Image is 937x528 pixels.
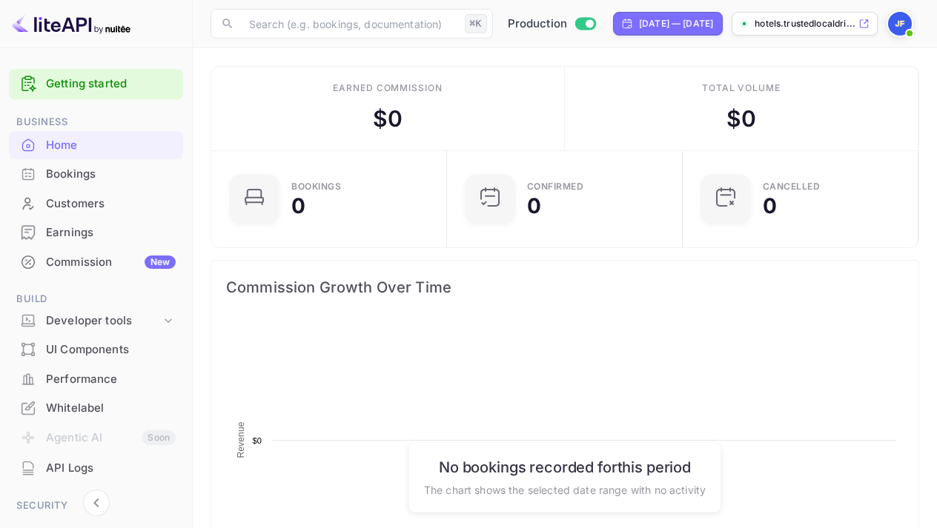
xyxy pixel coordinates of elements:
img: Jenny Frimer [888,12,912,36]
div: Bookings [9,160,183,189]
div: 0 [763,196,777,216]
a: Bookings [9,160,183,187]
span: Security [9,498,183,514]
a: CommissionNew [9,248,183,275]
div: 0 [527,196,541,216]
div: Switch to Sandbox mode [502,16,602,33]
a: Earnings [9,218,183,246]
div: Getting started [9,69,183,99]
div: New [145,255,176,269]
div: Confirmed [527,182,584,191]
div: Earnings [46,224,176,241]
div: Bookings [291,182,341,191]
span: Commission Growth Over Time [226,275,904,299]
div: ⌘K [465,14,487,33]
a: API Logs [9,454,183,481]
div: $ 0 [726,102,756,136]
div: API Logs [9,454,183,483]
div: Performance [46,371,176,388]
div: Total volume [702,81,781,95]
div: Developer tools [9,308,183,334]
a: Getting started [46,76,176,93]
span: Production [508,16,568,33]
div: CANCELLED [763,182,821,191]
div: Commission [46,254,176,271]
div: Customers [9,190,183,218]
a: Customers [9,190,183,217]
text: $0 [252,436,262,445]
div: Whitelabel [9,394,183,423]
div: Whitelabel [46,400,176,417]
div: Customers [46,196,176,213]
div: Home [9,131,183,160]
button: Collapse navigation [83,489,110,516]
div: CommissionNew [9,248,183,277]
a: Whitelabel [9,394,183,421]
p: hotels.trustedlocaldri... [755,17,855,30]
div: $ 0 [373,102,403,136]
div: Developer tools [46,313,161,330]
div: Earnings [9,218,183,247]
div: Earned commission [333,81,443,95]
text: Revenue [236,421,246,458]
p: The chart shows the selected date range with no activity [424,481,706,497]
input: Search (e.g. bookings, documentation) [240,9,459,39]
img: LiteAPI logo [12,12,130,36]
div: [DATE] — [DATE] [639,17,713,30]
a: Home [9,131,183,158]
a: UI Components [9,335,183,363]
span: Business [9,114,183,130]
div: UI Components [9,335,183,364]
div: Performance [9,365,183,394]
div: 0 [291,196,305,216]
div: API Logs [46,460,176,477]
div: UI Components [46,341,176,358]
h6: No bookings recorded for this period [424,458,706,475]
div: Home [46,137,176,154]
span: Build [9,291,183,307]
div: Bookings [46,166,176,183]
a: Performance [9,365,183,392]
